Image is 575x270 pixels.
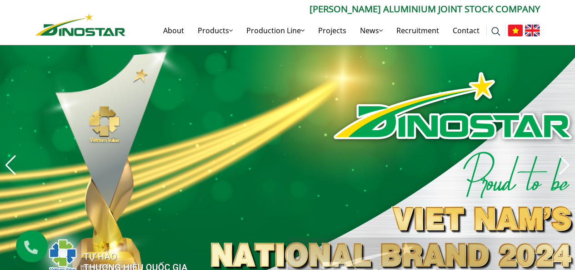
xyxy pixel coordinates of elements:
[525,25,540,36] img: English
[390,16,446,45] a: Recruitment
[446,16,486,45] a: Contact
[35,11,125,36] a: Nhôm Dinostar
[353,16,390,45] a: News
[191,16,240,45] a: Products
[125,2,540,16] p: [PERSON_NAME] Aluminium Joint Stock Company
[156,16,191,45] a: About
[35,13,125,36] img: Nhôm Dinostar
[558,155,570,175] div: Next slide
[311,16,353,45] a: Projects
[240,16,311,45] a: Production Line
[5,155,17,175] div: Previous slide
[508,25,523,36] img: Tiếng Việt
[491,27,500,36] img: search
